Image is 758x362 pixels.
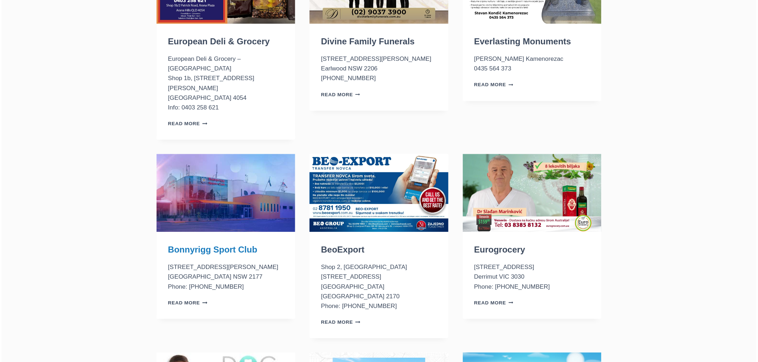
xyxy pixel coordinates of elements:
[474,54,590,74] p: [PERSON_NAME] Kamenorezac 0435 564 373
[168,300,207,306] a: Read More
[310,154,448,232] img: BeoExport
[321,320,360,325] a: Read More
[321,54,437,84] p: [STREET_ADDRESS][PERSON_NAME] Earlwood NSW 2206 [PHONE_NUMBER]
[168,263,284,292] p: [STREET_ADDRESS][PERSON_NAME] [GEOGRAPHIC_DATA] NSW 2177 Phone: [PHONE_NUMBER]
[168,54,284,113] p: European Deli & Grocery – [GEOGRAPHIC_DATA] Shop 1b, [STREET_ADDRESS][PERSON_NAME] [GEOGRAPHIC_DA...
[168,121,207,127] a: Read More
[474,37,571,47] a: Everlasting Monuments
[474,82,514,88] a: Read More
[474,245,526,255] a: Eurogrocery
[168,37,270,47] a: European Deli & Grocery
[321,92,360,98] a: Read More
[321,263,437,311] p: Shop 2, [GEOGRAPHIC_DATA] [STREET_ADDRESS] [GEOGRAPHIC_DATA] [GEOGRAPHIC_DATA] 2170 Phone: [PHONE...
[463,154,601,232] img: Eurogrocery
[157,154,295,232] img: Bonnyrigg Sport Club
[321,245,364,255] a: BeoExport
[168,245,257,255] a: Bonnyrigg Sport Club
[474,300,514,306] a: Read More
[474,263,590,292] p: [STREET_ADDRESS] Derrimut VIC 3030 Phone: [PHONE_NUMBER]
[321,37,414,47] a: Divine Family Funerals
